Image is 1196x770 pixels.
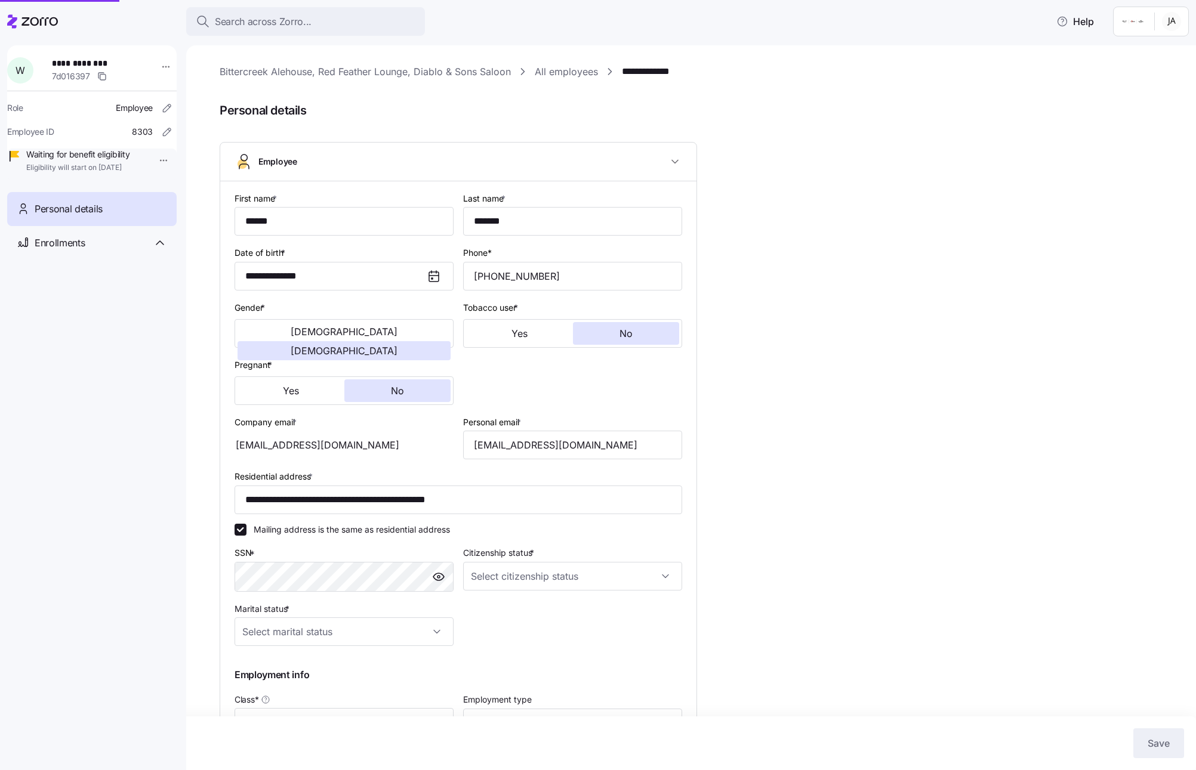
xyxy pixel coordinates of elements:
[235,416,299,429] label: Company email
[1162,12,1181,31] img: c4d3d487c9e10b8cc10e084df370a1a2
[463,301,520,314] label: Tobacco user
[246,524,450,536] label: Mailing address is the same as residential address
[26,163,130,173] span: Eligibility will start on [DATE]
[463,546,537,559] label: Citizenship status
[463,192,508,205] label: Last name
[215,14,312,29] span: Search across Zorro...
[7,102,23,114] span: Role
[26,149,130,160] span: Waiting for benefit eligibility
[235,470,315,483] label: Residential address
[1121,14,1145,29] img: Employer logo
[235,192,279,205] label: First name
[220,101,1179,120] span: Personal details
[391,386,404,395] span: No
[220,64,511,79] a: Bittercreek Alehouse, Red Feather Lounge, Diablo & Sons Saloon
[619,329,633,338] span: No
[235,546,257,559] label: SSN
[235,602,292,616] label: Marital status
[16,66,25,75] span: W
[235,246,288,259] label: Date of birth
[1133,728,1184,758] button: Save
[463,246,492,259] label: Phone*
[52,70,90,82] span: 7d016397
[235,708,454,737] input: Class
[291,346,397,355] span: [DEMOGRAPHIC_DATA]
[35,236,85,251] span: Enrollments
[235,694,258,706] span: Class *
[235,667,309,682] span: Employment info
[463,262,682,290] input: Phone
[1056,14,1094,29] span: Help
[283,386,299,395] span: Yes
[1148,736,1170,750] span: Save
[258,156,297,168] span: Employee
[463,416,523,429] label: Personal email
[511,329,528,338] span: Yes
[220,143,696,181] button: Employee
[186,7,425,36] button: Search across Zorro...
[132,126,153,138] span: 8303
[7,126,54,138] span: Employee ID
[463,709,682,737] input: Select employment type
[235,617,454,646] input: Select marital status
[291,327,397,336] span: [DEMOGRAPHIC_DATA]
[1047,10,1103,33] button: Help
[463,562,682,590] input: Select citizenship status
[235,358,275,372] label: Pregnant
[463,693,532,706] label: Employment type
[116,102,153,114] span: Employee
[463,431,682,459] input: Email
[235,301,267,314] label: Gender
[535,64,598,79] a: All employees
[35,202,103,217] span: Personal details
